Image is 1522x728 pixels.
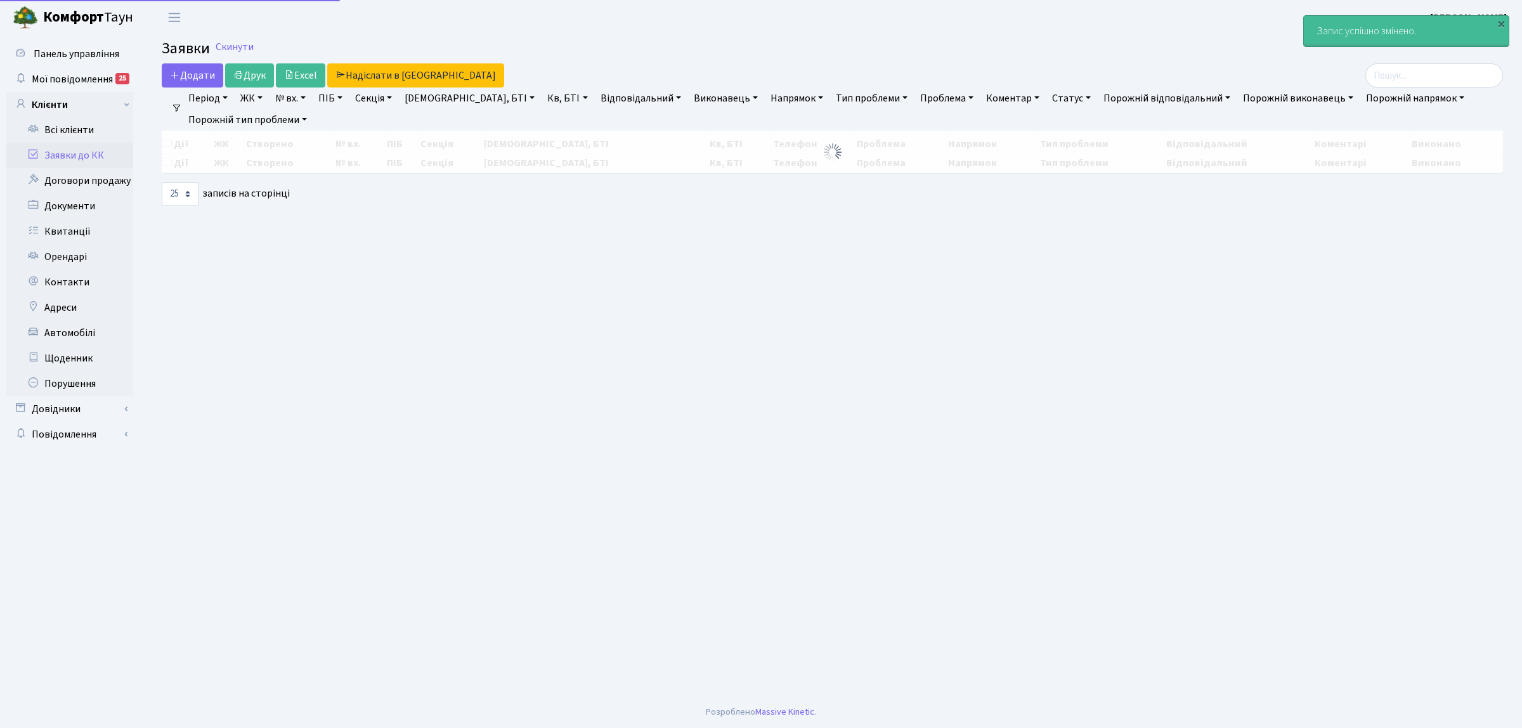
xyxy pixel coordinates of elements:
[831,88,913,109] a: Тип проблеми
[6,67,133,92] a: Мої повідомлення25
[755,705,814,718] a: Massive Kinetic
[34,47,119,61] span: Панель управління
[313,88,348,109] a: ПІБ
[115,73,129,84] div: 25
[32,72,113,86] span: Мої повідомлення
[6,193,133,219] a: Документи
[216,41,254,53] a: Скинути
[183,109,312,131] a: Порожній тип проблеми
[6,422,133,447] a: Повідомлення
[765,88,828,109] a: Напрямок
[6,117,133,143] a: Всі клієнти
[6,295,133,320] a: Адреси
[1361,88,1469,109] a: Порожній напрямок
[1365,63,1503,88] input: Пошук...
[162,182,290,206] label: записів на сторінці
[706,705,816,719] div: Розроблено .
[43,7,133,29] span: Таун
[350,88,397,109] a: Секція
[270,88,311,109] a: № вх.
[170,68,215,82] span: Додати
[981,88,1044,109] a: Коментар
[1495,17,1507,30] div: ×
[6,143,133,168] a: Заявки до КК
[400,88,540,109] a: [DEMOGRAPHIC_DATA], БТІ
[1304,16,1509,46] div: Запис успішно змінено.
[162,182,198,206] select: записів на сторінці
[235,88,268,109] a: ЖК
[6,371,133,396] a: Порушення
[13,5,38,30] img: logo.png
[1430,11,1507,25] b: [PERSON_NAME]
[6,41,133,67] a: Панель управління
[159,7,190,28] button: Переключити навігацію
[1047,88,1096,109] a: Статус
[6,219,133,244] a: Квитанції
[595,88,686,109] a: Відповідальний
[162,37,210,60] span: Заявки
[6,396,133,422] a: Довідники
[6,346,133,371] a: Щоденник
[1098,88,1235,109] a: Порожній відповідальний
[183,88,233,109] a: Період
[162,63,223,88] a: Додати
[6,270,133,295] a: Контакти
[1238,88,1358,109] a: Порожній виконавець
[6,244,133,270] a: Орендарі
[6,92,133,117] a: Клієнти
[225,63,274,88] a: Друк
[276,63,325,88] a: Excel
[915,88,979,109] a: Проблема
[1430,10,1507,25] a: [PERSON_NAME]
[6,320,133,346] a: Автомобілі
[327,63,504,88] a: Надіслати в [GEOGRAPHIC_DATA]
[823,142,843,162] img: Обробка...
[689,88,763,109] a: Виконавець
[43,7,104,27] b: Комфорт
[6,168,133,193] a: Договори продажу
[542,88,592,109] a: Кв, БТІ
